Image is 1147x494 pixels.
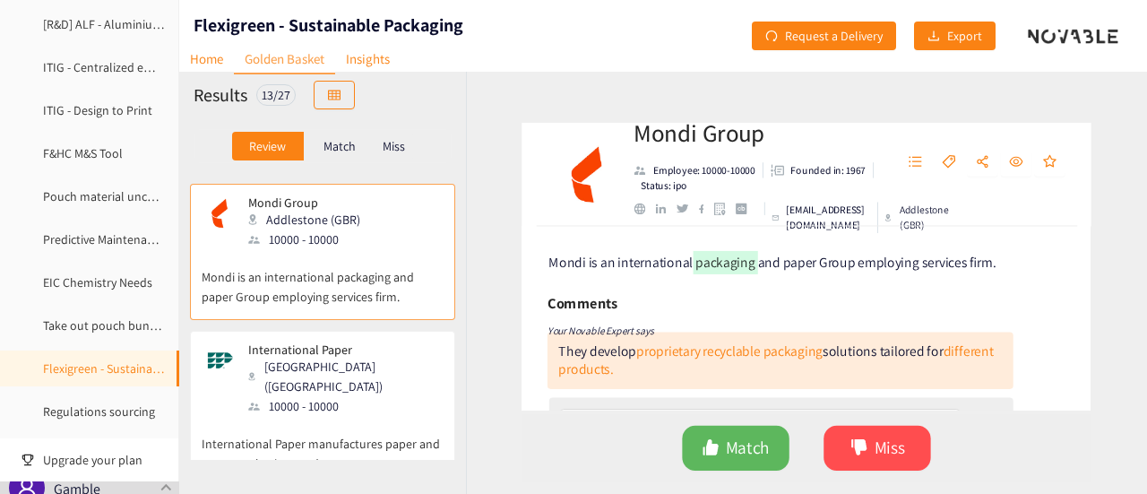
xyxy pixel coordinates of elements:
[234,45,335,74] a: Golden Basket
[752,22,896,50] button: redoRequest a Delivery
[877,440,909,468] span: Miss
[43,442,165,478] span: Upgrade your plan
[43,403,155,420] a: Regulations sourcing
[765,30,778,44] span: redo
[43,59,337,75] a: ITIG - Centralized employee self-service travel solutions
[43,317,255,334] a: Take out pouch bundle from plastic bag
[927,30,940,44] span: download
[914,22,996,50] button: downloadExport
[982,150,996,166] span: share-alt
[335,45,401,73] a: Insights
[677,431,789,478] button: likeMatch
[43,274,152,290] a: EIC Chemistry Needs
[314,81,355,109] button: table
[538,291,610,318] h6: Comments
[179,45,234,73] a: Home
[786,199,873,231] p: [EMAIL_ADDRESS][DOMAIN_NAME]
[627,200,650,212] a: website
[1043,143,1075,172] button: star
[650,201,671,212] a: linkedin
[323,139,356,153] p: Match
[947,26,982,46] span: Export
[689,250,756,274] mark: packaging
[852,445,870,465] span: dislike
[43,231,258,247] a: Predictive Maintenance in Manufacturing
[671,201,694,210] a: twitter
[824,431,936,478] button: dislikeMiss
[756,253,1004,272] span: and paper Group employing services firm.
[888,199,960,231] div: Addlestone (GBR)
[202,249,444,307] p: Mondi is an international packaging and paper Group employing services firm.
[648,158,754,174] p: Employee: 10000-10000
[383,139,405,153] p: Miss
[698,445,716,465] span: like
[43,145,123,161] a: F&HC M&S Tool
[248,210,371,230] div: Addlestone (GBR)
[542,134,614,206] img: Company Logo
[1017,150,1031,166] span: eye
[539,253,689,272] span: Mondi is an international
[912,150,927,166] span: unordered-list
[1057,408,1147,494] iframe: Chat Widget
[202,342,237,378] img: Snapshot of the company's website
[723,440,769,468] span: Match
[938,143,970,172] button: tag
[202,195,237,231] img: Snapshot of the company's website
[973,143,1005,172] button: share-alt
[627,109,878,145] h2: Mondi Group
[249,139,286,153] p: Review
[790,158,868,174] p: Founded in: 1967
[248,357,442,396] div: [GEOGRAPHIC_DATA] ([GEOGRAPHIC_DATA])
[549,345,1001,382] div: They develop solutions tailored for
[634,174,683,190] p: Status: ipo
[694,201,711,211] a: facebook
[43,16,283,32] a: [R&D] ALF - Aluminium Free Sweat Protection
[785,26,883,46] span: Request a Delivery
[627,174,683,190] li: Status
[194,13,463,38] h1: Flexigreen - Sustainable Packaging
[549,345,1001,382] a: different products.
[733,200,755,212] a: crunchbase
[1052,150,1066,166] span: star
[248,396,442,416] div: 10000 - 10000
[248,230,371,249] div: 10000 - 10000
[947,150,962,166] span: tag
[627,158,762,174] li: Employees
[903,143,936,172] button: unordered-list
[43,102,152,118] a: ITIG - Design to Print
[202,416,444,473] p: International Paper manufactures paper and paper-packaging products.
[711,199,733,212] a: google maps
[248,195,360,210] p: Mondi Group
[248,342,431,357] p: International Paper
[538,326,649,340] i: Your Novable Expert says
[256,84,296,106] div: 13 / 27
[1008,143,1040,172] button: eye
[22,454,34,466] span: trophy
[43,188,175,204] a: Pouch material uncasing
[762,158,876,174] li: Founded in year
[630,345,824,364] a: proprietary recyclable packaging
[194,82,247,108] h2: Results
[328,89,341,103] span: table
[43,360,225,377] a: Flexigreen - Sustainable Packaging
